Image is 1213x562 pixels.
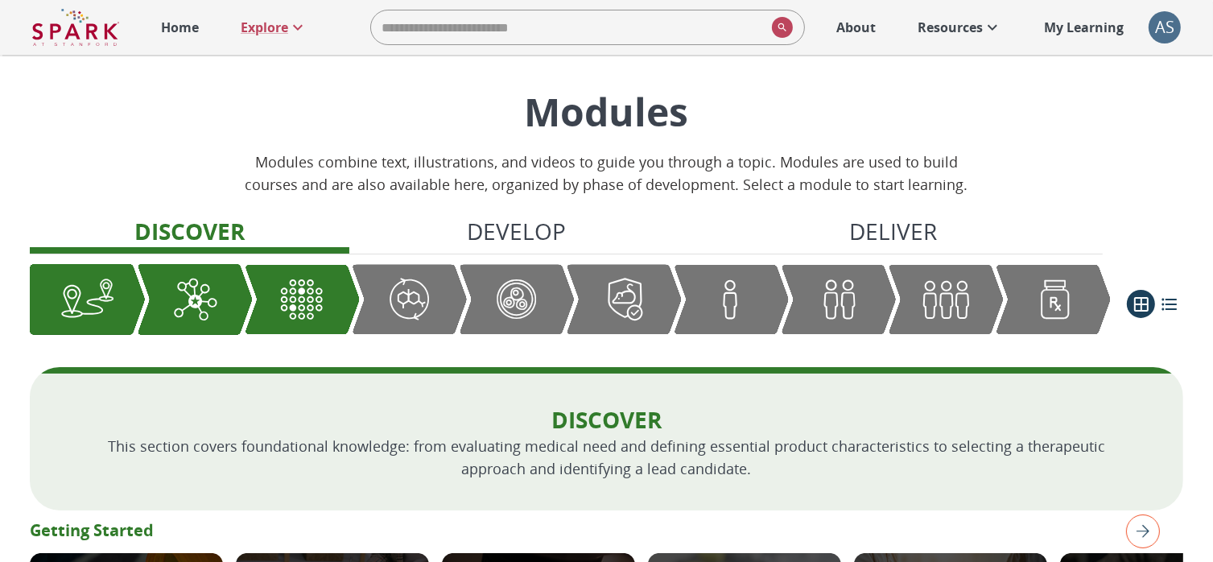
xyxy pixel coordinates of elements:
[1155,290,1183,318] button: list view
[765,10,793,44] button: search
[134,214,245,248] p: Discover
[161,18,199,37] p: Home
[828,10,884,45] a: About
[1120,508,1160,555] button: right
[918,18,983,37] p: Resources
[232,151,981,196] p: Modules combine text, illustrations, and videos to guide you through a topic. Modules are used to...
[849,214,937,248] p: Deliver
[32,8,119,47] img: Logo of SPARK at Stanford
[1149,11,1181,43] button: account of current user
[910,10,1010,45] a: Resources
[232,85,981,138] p: Modules
[1127,290,1155,318] button: grid view
[1044,18,1124,37] p: My Learning
[153,10,207,45] a: Home
[836,18,876,37] p: About
[1149,11,1181,43] div: AS
[30,264,1111,335] div: Graphic showing the progression through the Discover, Develop, and Deliver pipeline, highlighting...
[233,10,316,45] a: Explore
[467,214,566,248] p: Develop
[30,519,1183,543] p: Getting Started
[1036,10,1133,45] a: My Learning
[241,18,288,37] p: Explore
[81,404,1132,435] p: Discover
[81,435,1132,480] p: This section covers foundational knowledge: from evaluating medical need and defining essential p...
